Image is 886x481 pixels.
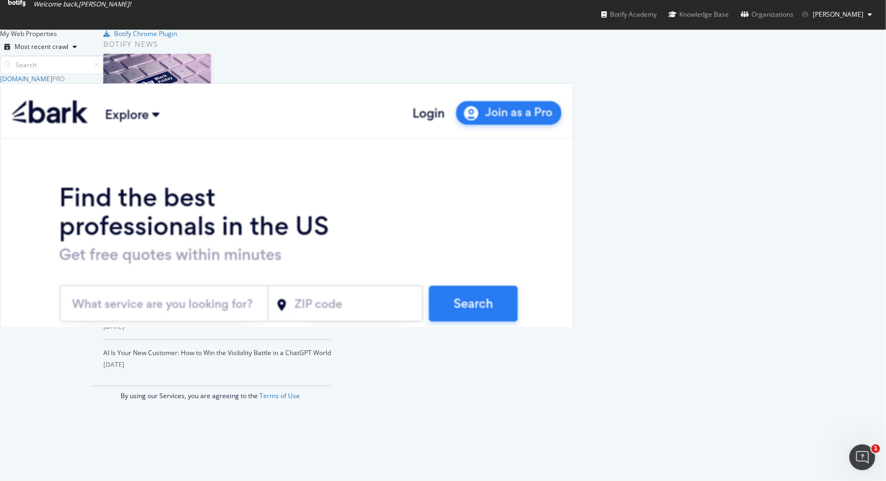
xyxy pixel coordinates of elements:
div: [DATE] [103,360,331,370]
div: Botify news [103,38,331,50]
span: 1 [871,444,880,453]
div: Knowledge Base [669,9,729,20]
div: Most recent crawl [15,44,68,50]
img: Prepare for Black Friday 2025 by Prioritizing AI Search Visibility [103,54,211,110]
button: [PERSON_NAME] [793,6,881,23]
div: Pro [52,74,65,83]
a: Terms of Use [260,391,300,400]
span: Wayne Burden [813,10,863,19]
iframe: Intercom live chat [849,444,875,470]
a: AI Is Your New Customer: How to Win the Visibility Battle in a ChatGPT World [103,348,331,357]
div: By using our Services, you are agreeing to the [90,386,331,400]
div: Organizations [741,9,793,20]
div: Botify Chrome Plugin [114,29,177,38]
a: Botify Chrome Plugin [103,29,177,38]
div: Botify Academy [601,9,657,20]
